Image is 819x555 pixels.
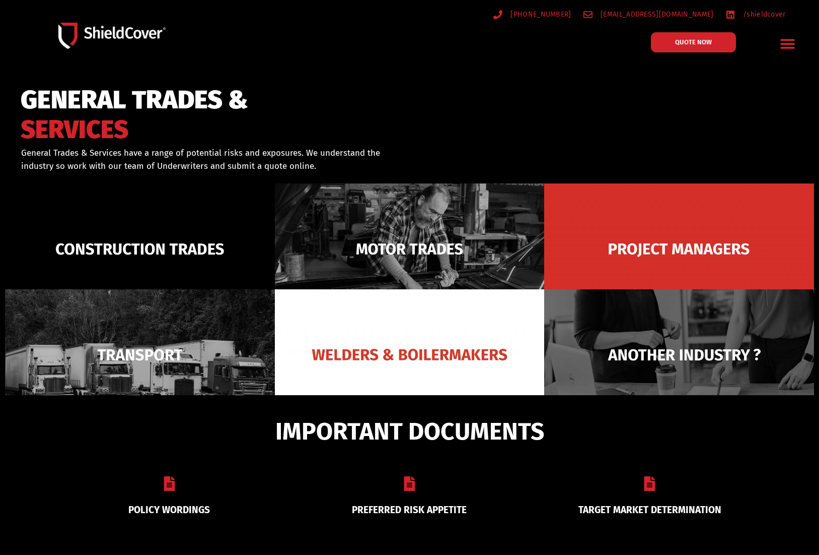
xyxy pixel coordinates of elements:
span: GENERAL TRADES & [21,90,248,110]
p: General Trades & Services have a range of potential risks and exposures. We understand the indust... [21,147,397,172]
a: [PHONE_NUMBER] [493,8,571,21]
span: [EMAIL_ADDRESS][DOMAIN_NAME] [598,8,713,21]
a: QUOTE NOW [651,32,736,52]
a: [EMAIL_ADDRESS][DOMAIN_NAME] [583,8,714,21]
a: TARGET MARKET DETERMINATION [578,504,721,516]
span: IMPORTANT DOCUMENTS [275,422,544,441]
img: Shield-Cover-Underwriting-Australia-logo-full [58,23,166,49]
a: PREFERRED RISK APPETITE [352,504,467,516]
span: QUOTE NOW [675,39,712,45]
a: /shieldcover [726,8,786,21]
a: POLICY WORDINGS [128,504,210,516]
div: Menu Toggle [776,32,799,55]
span: /shieldcover [740,8,786,21]
span: [PHONE_NUMBER] [508,8,571,21]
